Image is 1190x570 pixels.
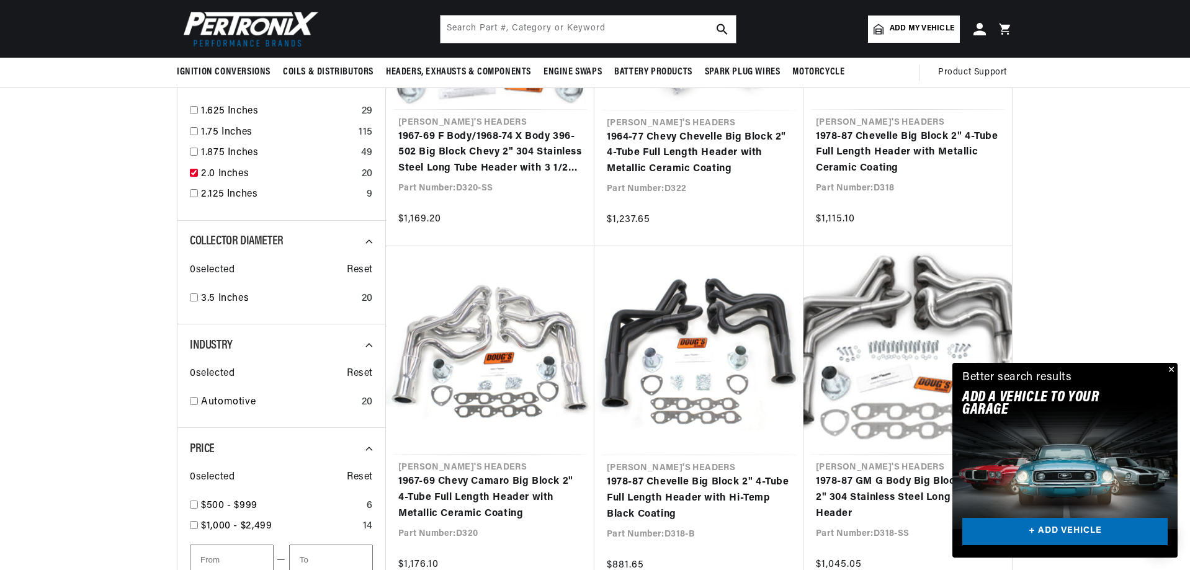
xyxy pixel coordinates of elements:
summary: Product Support [938,58,1013,87]
span: Reset [347,470,373,486]
summary: Motorcycle [786,58,851,87]
span: $500 - $999 [201,501,257,510]
a: Add my vehicle [868,16,960,43]
span: $1,000 - $2,499 [201,521,272,531]
span: Reset [347,262,373,278]
a: 1978-87 Chevelle Big Block 2" 4-Tube Full Length Header with Metallic Ceramic Coating [816,129,1000,177]
img: Pertronix [177,7,320,50]
div: 115 [359,125,373,141]
a: 1967-69 Chevy Camaro Big Block 2" 4-Tube Full Length Header with Metallic Ceramic Coating [398,474,582,522]
span: Add my vehicle [890,23,954,35]
span: Coils & Distributors [283,66,374,79]
span: Battery Products [614,66,692,79]
div: 14 [363,519,373,535]
a: 1967-69 F Body/1968-74 X Body 396-502 Big Block Chevy 2" 304 Stainless Steel Long Tube Header wit... [398,129,582,177]
a: 1978-87 Chevelle Big Block 2" 4-Tube Full Length Header with Hi-Temp Black Coating [607,474,791,522]
a: 1.75 Inches [201,125,354,141]
a: 1978-87 GM G Body Big Block Chevy 2" 304 Stainless Steel Long Tube Header [816,474,1000,522]
span: Motorcycle [792,66,844,79]
a: + ADD VEHICLE [962,518,1168,546]
div: 6 [367,498,373,514]
a: Automotive [201,394,357,411]
a: 2.125 Inches [201,187,362,203]
span: 0 selected [190,366,235,382]
span: Product Support [938,66,1007,79]
button: Close [1163,363,1178,378]
div: 49 [361,145,373,161]
h2: Add A VEHICLE to your garage [962,391,1137,417]
summary: Coils & Distributors [277,58,380,87]
a: 1.625 Inches [201,104,357,120]
span: 0 selected [190,262,235,278]
div: 20 [362,291,373,307]
span: Headers, Exhausts & Components [386,66,531,79]
span: Spark Plug Wires [705,66,781,79]
a: 2.0 Inches [201,166,357,182]
span: Price [190,443,215,455]
summary: Ignition Conversions [177,58,277,87]
summary: Battery Products [608,58,699,87]
span: Collector Diameter [190,235,284,247]
div: 20 [362,166,373,182]
div: 9 [367,187,373,203]
div: Better search results [962,369,1072,387]
span: — [277,552,286,568]
span: Industry [190,339,233,352]
div: 20 [362,394,373,411]
summary: Spark Plug Wires [699,58,787,87]
a: 1.875 Inches [201,145,356,161]
input: Search Part #, Category or Keyword [441,16,736,43]
span: Ignition Conversions [177,66,271,79]
span: 0 selected [190,470,235,486]
a: 1964-77 Chevy Chevelle Big Block 2" 4-Tube Full Length Header with Metallic Ceramic Coating [607,130,791,177]
button: search button [709,16,736,43]
summary: Engine Swaps [537,58,608,87]
span: Reset [347,366,373,382]
div: 29 [362,104,373,120]
summary: Headers, Exhausts & Components [380,58,537,87]
span: Engine Swaps [544,66,602,79]
a: 3.5 Inches [201,291,357,307]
